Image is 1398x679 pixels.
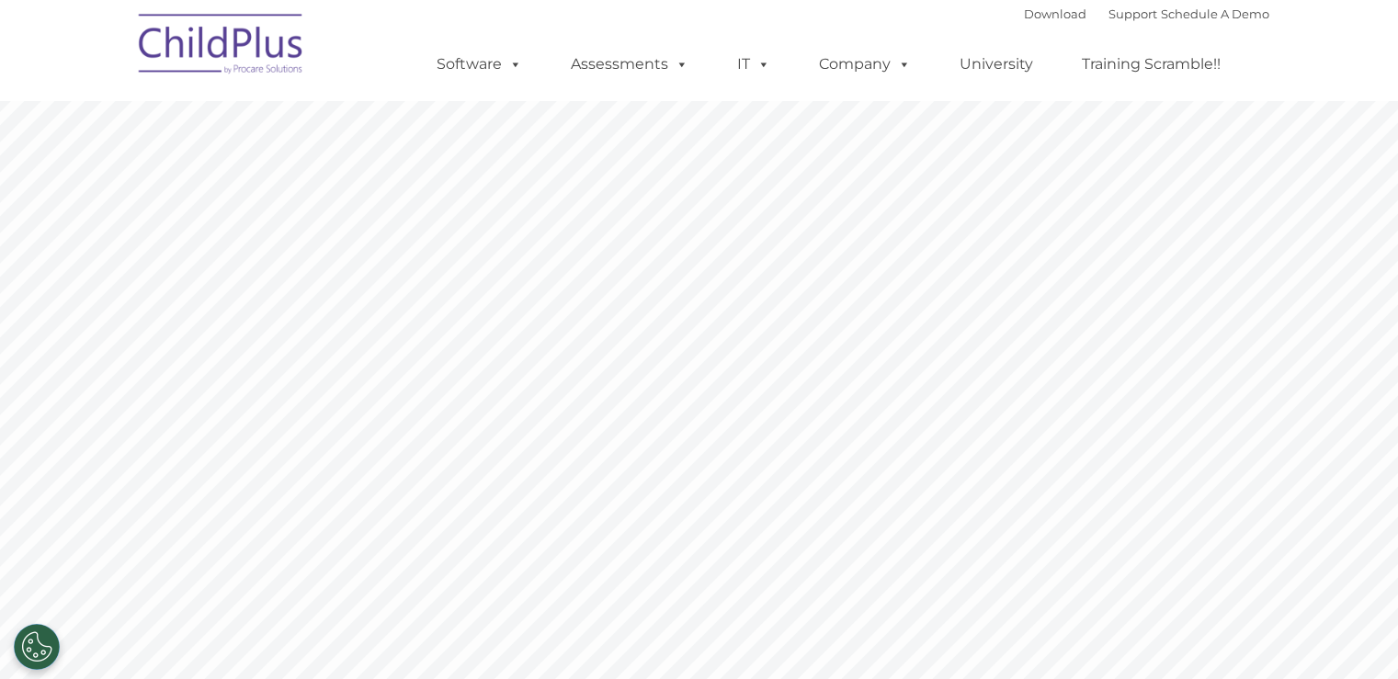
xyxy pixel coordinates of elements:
font: | [1024,6,1269,21]
a: Training Scramble!! [1063,46,1239,83]
rs-layer: ChildPlus is an all-in-one software solution for Head Start, EHS, Migrant, State Pre-K, or other ... [772,406,1228,599]
a: IT [719,46,789,83]
a: Get Started [771,618,908,655]
img: ChildPlus by Procare Solutions [130,1,313,93]
a: Download [1024,6,1086,21]
a: University [941,46,1051,83]
a: Assessments [552,46,707,83]
a: Schedule A Demo [1161,6,1269,21]
a: Software [418,46,540,83]
button: Cookies Settings [14,624,60,670]
a: Company [801,46,929,83]
a: Support [1108,6,1157,21]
